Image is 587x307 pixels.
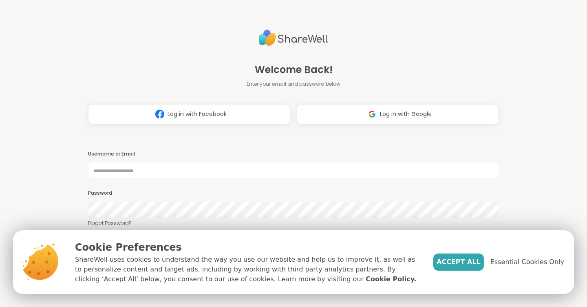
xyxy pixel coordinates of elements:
span: Welcome Back! [255,62,333,77]
h3: Username or Email [88,151,499,158]
img: ShareWell Logo [259,26,328,49]
span: Enter your email and password below [247,80,340,88]
a: Forgot Password? [88,220,499,227]
span: Log in with Facebook [168,110,227,118]
p: ShareWell uses cookies to understand the way you use our website and help us to improve it, as we... [75,255,420,284]
button: Log in with Facebook [88,104,290,125]
button: Accept All [433,254,484,271]
span: Log in with Google [380,110,432,118]
h3: Password [88,190,499,197]
img: ShareWell Logomark [364,107,380,122]
img: ShareWell Logomark [152,107,168,122]
a: Cookie Policy. [366,274,416,284]
span: Essential Cookies Only [490,257,564,267]
button: Log in with Google [297,104,499,125]
p: Cookie Preferences [75,240,420,255]
span: Accept All [437,257,481,267]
